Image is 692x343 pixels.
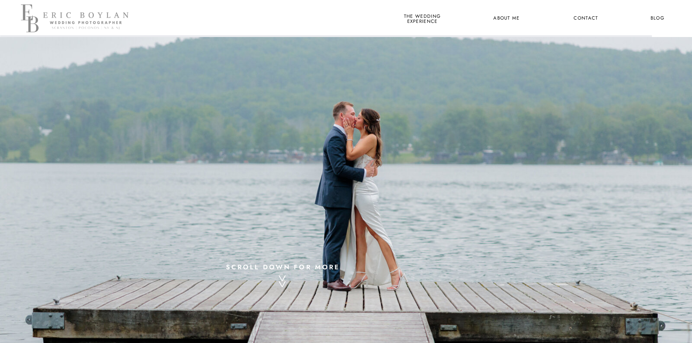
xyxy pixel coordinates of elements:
a: About Me [489,14,524,23]
a: scroll down for more [220,261,346,271]
a: Contact [572,14,599,23]
a: the wedding experience [402,14,442,23]
a: Blog [644,14,671,23]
